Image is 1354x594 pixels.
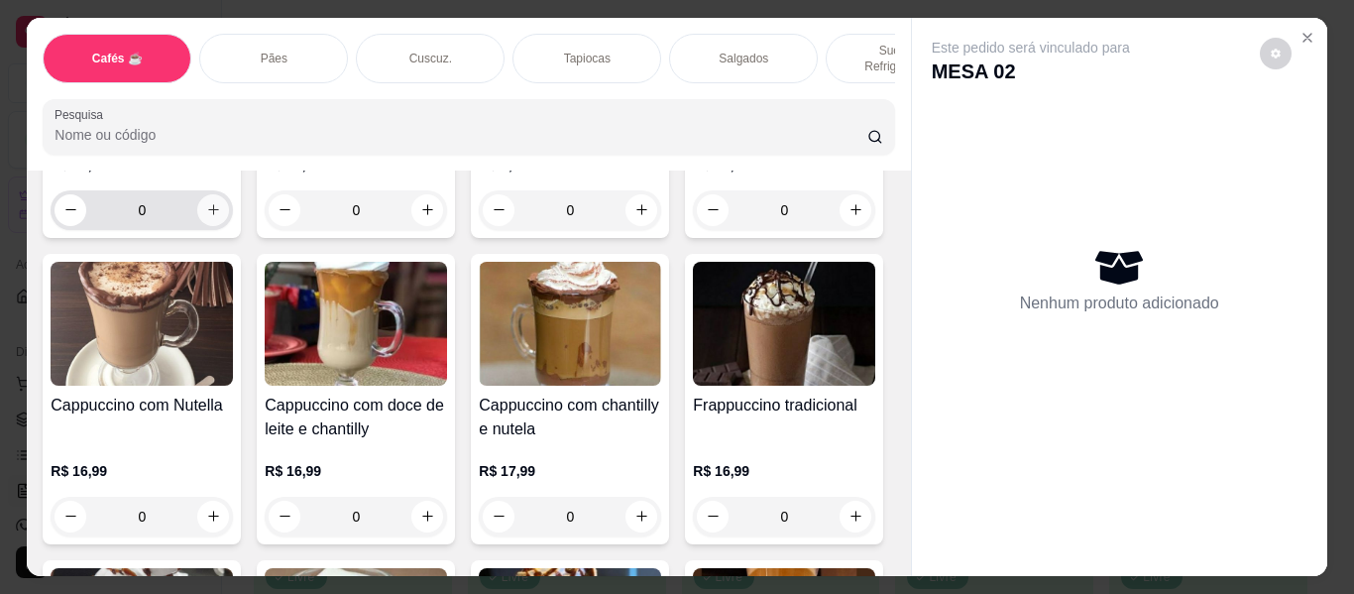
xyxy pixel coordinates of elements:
[51,262,233,386] img: product-image
[265,461,447,481] p: R$ 16,99
[51,461,233,481] p: R$ 16,99
[55,501,86,533] button: decrease-product-quantity
[55,194,86,226] button: decrease-product-quantity
[269,501,300,533] button: decrease-product-quantity
[625,194,657,226] button: increase-product-quantity
[197,194,229,226] button: increase-product-quantity
[265,394,447,441] h4: Cappuccino com doce de leite e chantilly
[840,501,871,533] button: increase-product-quantity
[483,194,514,226] button: decrease-product-quantity
[265,262,447,386] img: product-image
[932,38,1130,58] p: Este pedido será vinculado para
[1020,292,1219,315] p: Nenhum produto adicionado
[411,194,443,226] button: increase-product-quantity
[483,501,514,533] button: decrease-product-quantity
[479,394,661,441] h4: Cappuccino com chantilly e nutela
[697,194,729,226] button: decrease-product-quantity
[564,51,611,66] p: Tapiocas
[932,58,1130,85] p: MESA 02
[1260,38,1292,69] button: decrease-product-quantity
[625,501,657,533] button: increase-product-quantity
[840,194,871,226] button: increase-product-quantity
[693,461,875,481] p: R$ 16,99
[409,51,452,66] p: Cuscuz.
[719,51,768,66] p: Salgados
[697,501,729,533] button: decrease-product-quantity
[479,262,661,386] img: product-image
[261,51,287,66] p: Pães
[479,461,661,481] p: R$ 17,99
[843,43,958,74] p: Sucos e Refrigerantes
[693,394,875,417] h4: Frappuccino tradicional
[411,501,443,533] button: increase-product-quantity
[1292,22,1323,54] button: Close
[197,501,229,533] button: increase-product-quantity
[693,262,875,386] img: product-image
[92,51,143,66] p: Cafés ☕
[269,194,300,226] button: decrease-product-quantity
[55,106,110,123] label: Pesquisa
[55,125,867,145] input: Pesquisa
[51,394,233,417] h4: Cappuccino com Nutella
